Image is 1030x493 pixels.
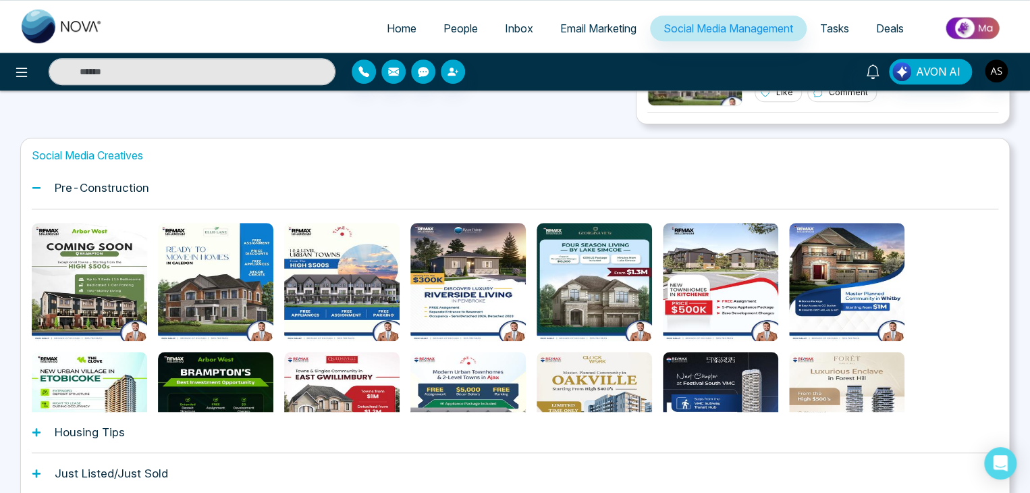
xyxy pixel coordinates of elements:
div: Open Intercom Messenger [984,447,1017,479]
img: Market-place.gif [924,13,1022,43]
a: Tasks [807,16,863,41]
a: Deals [863,16,917,41]
a: People [430,16,491,41]
span: People [443,22,478,35]
a: Inbox [491,16,547,41]
h1: Housing Tips [55,425,125,439]
span: Social Media Management [663,22,793,35]
span: Inbox [505,22,533,35]
a: Social Media Management [650,16,807,41]
img: User Avatar [985,59,1008,82]
span: Email Marketing [560,22,636,35]
a: Home [373,16,430,41]
img: Nova CRM Logo [22,9,103,43]
span: Deals [876,22,904,35]
h1: Social Media Creatives [32,149,998,162]
span: AVON AI [916,63,960,80]
span: Home [387,22,416,35]
h1: Pre-Construction [55,181,149,194]
a: Email Marketing [547,16,650,41]
button: AVON AI [889,59,972,84]
img: Lead Flow [892,62,911,81]
p: Comment [829,86,868,99]
p: Like [776,86,793,99]
span: Tasks [820,22,849,35]
h1: Just Listed/Just Sold [55,467,168,480]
